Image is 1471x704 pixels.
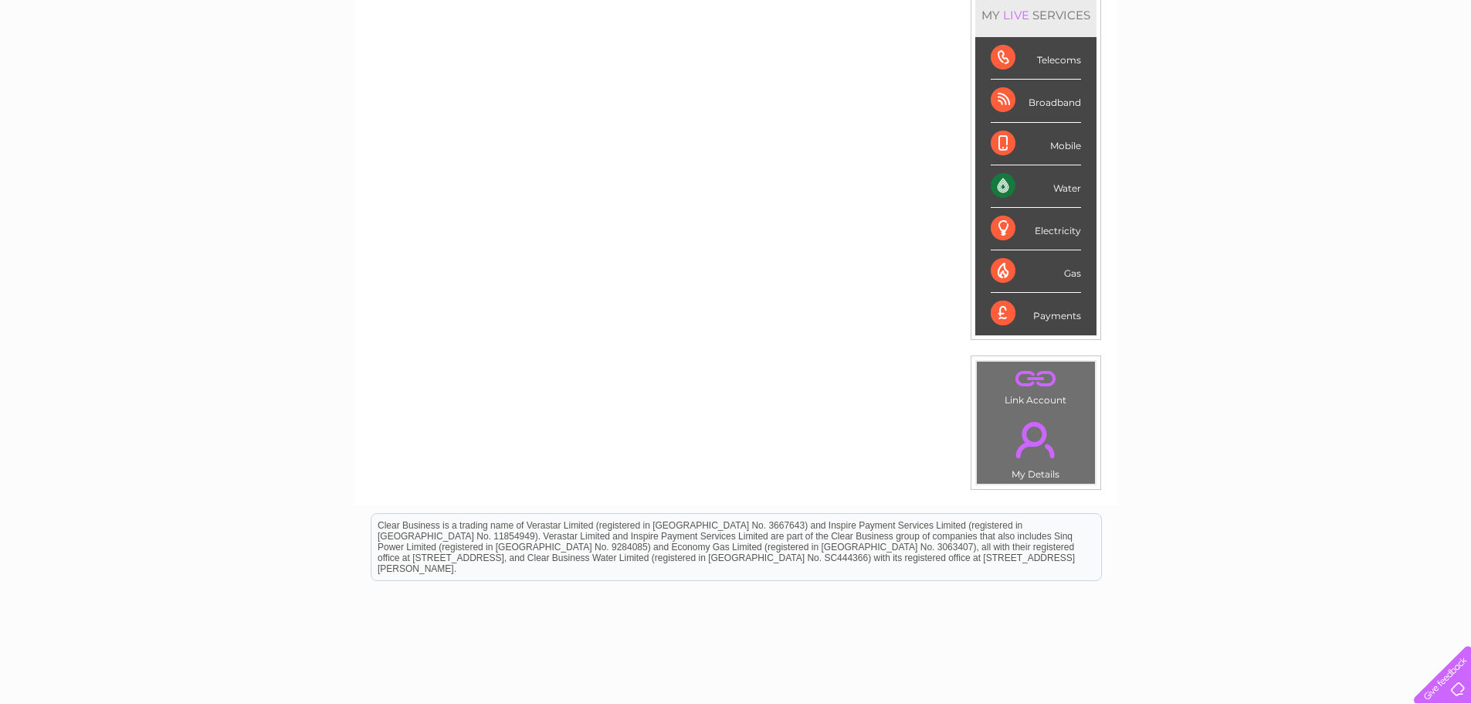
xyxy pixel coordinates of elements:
div: Gas [991,250,1081,293]
a: . [981,366,1091,393]
div: LIVE [1000,8,1032,22]
a: Telecoms [1281,66,1327,77]
a: Energy [1238,66,1272,77]
div: Mobile [991,123,1081,165]
div: Water [991,165,1081,208]
td: Link Account [976,361,1096,410]
a: Contact [1368,66,1406,77]
a: Blog [1337,66,1359,77]
div: Electricity [991,208,1081,250]
td: My Details [976,409,1096,485]
a: . [981,413,1091,467]
a: 0333 014 3131 [1180,8,1286,27]
div: Telecoms [991,37,1081,80]
div: Payments [991,293,1081,335]
a: Log out [1420,66,1456,77]
a: Water [1199,66,1229,77]
div: Broadband [991,80,1081,122]
div: Clear Business is a trading name of Verastar Limited (registered in [GEOGRAPHIC_DATA] No. 3667643... [371,9,1101,75]
img: logo.png [52,40,130,87]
